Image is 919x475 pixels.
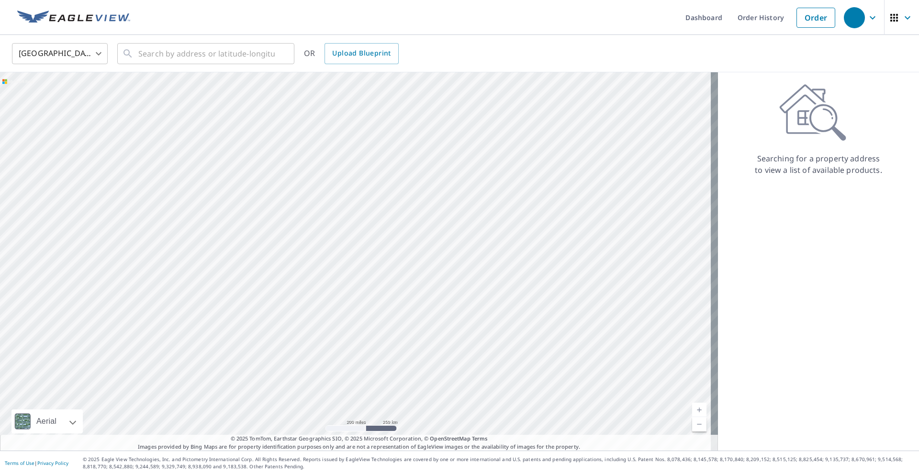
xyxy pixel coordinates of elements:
[332,47,391,59] span: Upload Blueprint
[34,409,59,433] div: Aerial
[138,40,275,67] input: Search by address or latitude-longitude
[83,456,914,470] p: © 2025 Eagle View Technologies, Inc. and Pictometry International Corp. All Rights Reserved. Repo...
[12,40,108,67] div: [GEOGRAPHIC_DATA]
[37,460,68,466] a: Privacy Policy
[754,153,883,176] p: Searching for a property address to view a list of available products.
[692,403,706,417] a: Current Level 5, Zoom In
[430,435,470,442] a: OpenStreetMap
[17,11,130,25] img: EV Logo
[304,43,399,64] div: OR
[692,417,706,431] a: Current Level 5, Zoom Out
[472,435,488,442] a: Terms
[11,409,83,433] div: Aerial
[325,43,398,64] a: Upload Blueprint
[5,460,68,466] p: |
[5,460,34,466] a: Terms of Use
[796,8,835,28] a: Order
[231,435,488,443] span: © 2025 TomTom, Earthstar Geographics SIO, © 2025 Microsoft Corporation, ©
